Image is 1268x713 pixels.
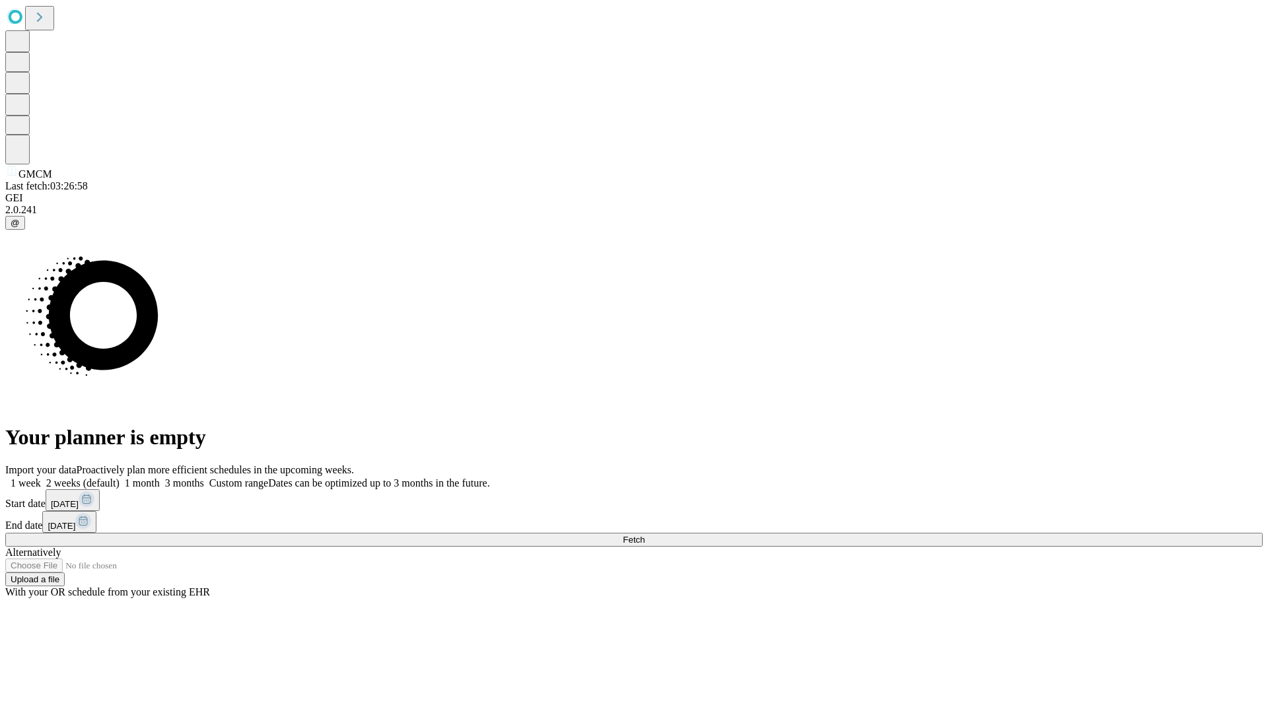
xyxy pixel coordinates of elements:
[623,535,645,545] span: Fetch
[11,218,20,228] span: @
[51,499,79,509] span: [DATE]
[42,511,96,533] button: [DATE]
[5,180,88,191] span: Last fetch: 03:26:58
[268,477,489,489] span: Dates can be optimized up to 3 months in the future.
[11,477,41,489] span: 1 week
[46,477,120,489] span: 2 weeks (default)
[5,533,1263,547] button: Fetch
[48,521,75,531] span: [DATE]
[77,464,354,475] span: Proactively plan more efficient schedules in the upcoming weeks.
[209,477,268,489] span: Custom range
[125,477,160,489] span: 1 month
[5,489,1263,511] div: Start date
[5,216,25,230] button: @
[5,204,1263,216] div: 2.0.241
[5,547,61,558] span: Alternatively
[18,168,52,180] span: GMCM
[46,489,100,511] button: [DATE]
[5,586,210,597] span: With your OR schedule from your existing EHR
[5,572,65,586] button: Upload a file
[165,477,204,489] span: 3 months
[5,425,1263,450] h1: Your planner is empty
[5,464,77,475] span: Import your data
[5,192,1263,204] div: GEI
[5,511,1263,533] div: End date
